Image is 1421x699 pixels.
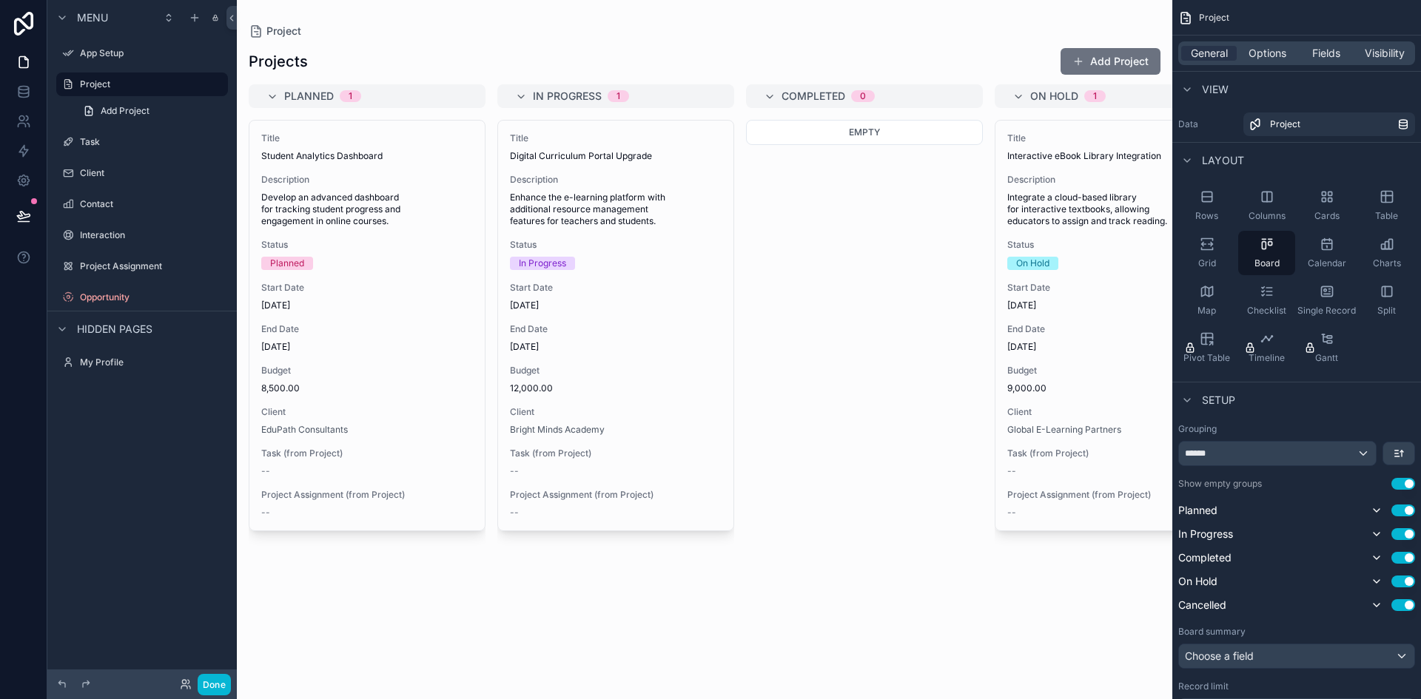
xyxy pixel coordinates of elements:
span: Timeline [1249,352,1285,364]
span: Pivot Table [1183,352,1230,364]
a: Opportunity [56,286,228,309]
label: Contact [80,198,225,210]
span: Layout [1202,153,1244,168]
span: Map [1197,305,1216,317]
span: Project [1270,118,1300,130]
a: App Setup [56,41,228,65]
label: Show empty groups [1178,478,1262,490]
label: Data [1178,118,1237,130]
button: Single Record [1298,278,1355,323]
span: Fields [1312,46,1340,61]
span: Rows [1195,210,1218,222]
button: Checklist [1238,278,1295,323]
button: Done [198,674,231,695]
span: In Progress [1178,527,1233,541]
span: Project [1199,12,1229,24]
label: Client [80,167,225,179]
span: Cancelled [1178,598,1226,612]
button: Grid [1178,231,1235,275]
span: View [1202,82,1229,97]
a: My Profile [56,351,228,374]
span: Charts [1373,257,1401,269]
button: Cards [1298,183,1355,228]
a: Client [56,161,228,185]
span: General [1191,46,1228,61]
span: Add Project [101,105,150,117]
span: Calendar [1308,257,1346,269]
span: Split [1377,305,1396,317]
a: Interaction [56,223,228,247]
span: Checklist [1247,305,1286,317]
span: Setup [1202,393,1235,408]
a: Add Project [74,99,228,123]
span: Board [1254,257,1280,269]
button: Columns [1238,183,1295,228]
button: Rows [1178,183,1235,228]
label: My Profile [80,357,225,368]
label: Board summary [1178,626,1246,638]
button: Table [1358,183,1415,228]
span: Single Record [1297,305,1356,317]
span: Menu [77,10,108,25]
button: Board [1238,231,1295,275]
span: Table [1375,210,1398,222]
button: Calendar [1298,231,1355,275]
a: Contact [56,192,228,216]
a: Project [56,72,228,96]
button: Charts [1358,231,1415,275]
span: Hidden pages [77,322,152,337]
span: Options [1249,46,1286,61]
span: On Hold [1178,574,1217,589]
span: Visibility [1365,46,1405,61]
a: Project [1243,112,1415,136]
button: Split [1358,278,1415,323]
span: Cards [1314,210,1340,222]
label: Interaction [80,229,225,241]
button: Timeline [1238,325,1295,370]
a: Project Assignment [56,254,228,278]
a: Task [56,130,228,154]
button: Gantt [1298,325,1355,370]
span: Columns [1249,210,1286,222]
span: Planned [1178,503,1217,518]
label: App Setup [80,47,225,59]
label: Project Assignment [80,260,225,272]
label: Grouping [1178,423,1217,435]
button: Map [1178,278,1235,323]
button: Pivot Table [1178,325,1235,370]
div: Choose a field [1179,644,1414,668]
span: Completed [1178,550,1232,565]
label: Opportunity [80,291,225,303]
span: Gantt [1315,352,1338,364]
label: Task [80,136,225,148]
button: Choose a field [1178,644,1415,669]
label: Project [80,78,219,90]
span: Grid [1198,257,1216,269]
